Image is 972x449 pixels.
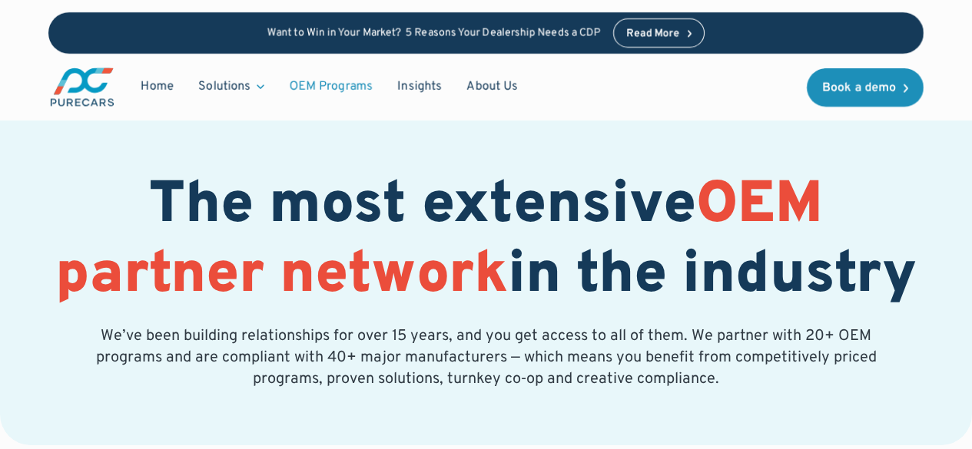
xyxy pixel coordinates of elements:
span: OEM partner network [55,170,823,313]
div: Book a demo [822,82,896,94]
div: Solutions [186,72,277,101]
a: Book a demo [807,68,924,107]
p: Want to Win in Your Market? 5 Reasons Your Dealership Needs a CDP [267,27,601,40]
h1: The most extensive in the industry [48,172,924,312]
a: OEM Programs [277,72,385,101]
a: About Us [454,72,530,101]
p: We’ve been building relationships for over 15 years, and you get access to all of them. We partne... [93,325,880,390]
a: main [48,66,116,108]
img: purecars logo [48,66,116,108]
a: Home [128,72,186,101]
a: Insights [385,72,454,101]
div: Read More [626,28,680,39]
a: Read More [613,18,705,48]
div: Solutions [198,78,250,95]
